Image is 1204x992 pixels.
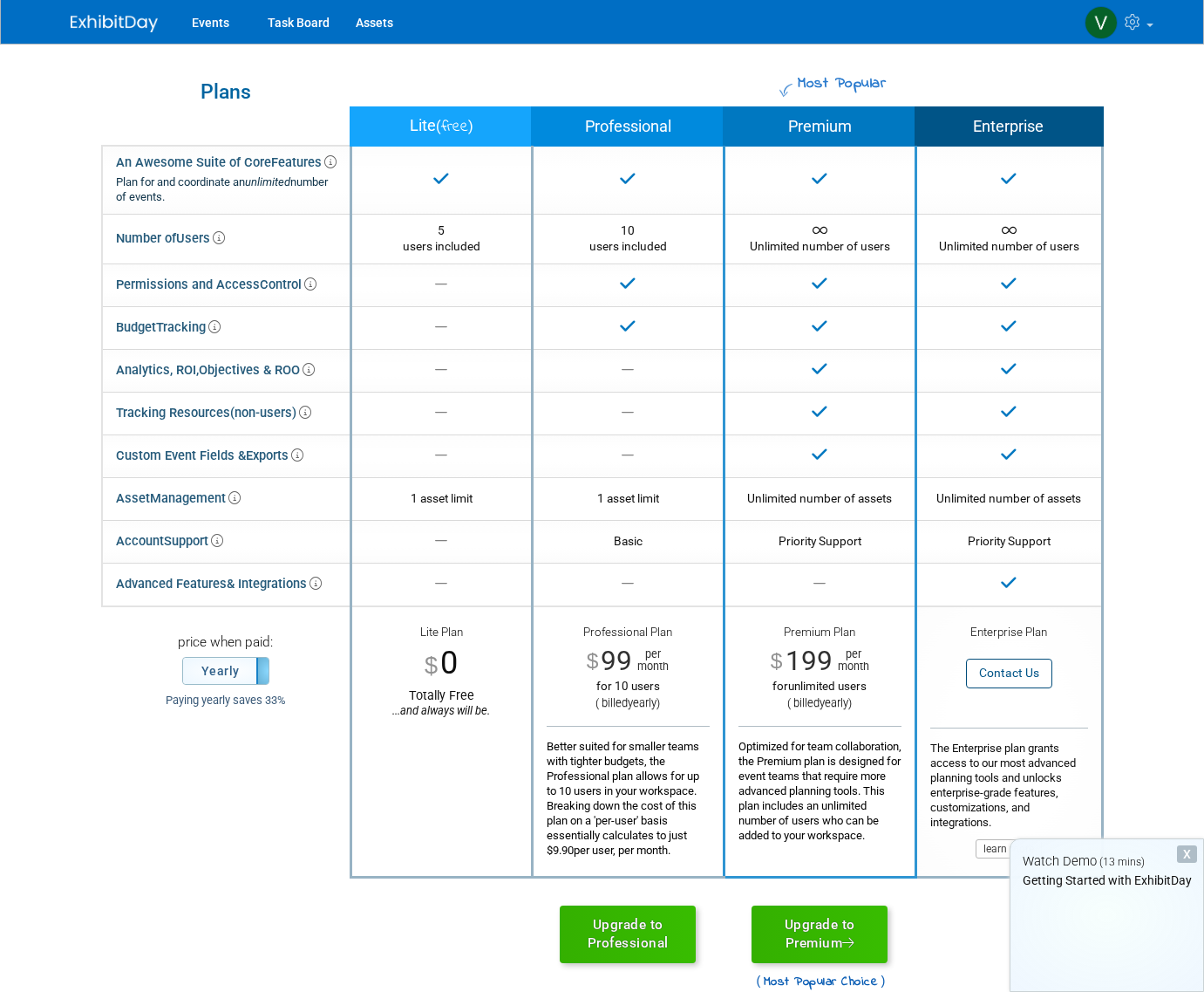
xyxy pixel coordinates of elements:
div: Professional Plan [547,625,710,645]
span: per month [632,648,669,673]
div: An Awesome Suite of Core [116,154,337,205]
div: Lite Plan [365,625,518,642]
div: for 10 users [547,679,710,694]
button: Contact Us [966,659,1052,688]
div: Plans [111,82,341,102]
div: The Enterprise plan grants access to our most advanced planning tools and unlocks enterprise-grad... [930,728,1088,859]
div: Unlimited number of assets [738,490,901,506]
i: unlimited [245,175,290,188]
img: ExhibitDay [71,15,158,32]
span: Most Popular [795,72,886,95]
span: Users [176,230,225,246]
div: Asset [116,486,241,511]
div: Plan for and coordinate an number of events. [116,175,337,205]
span: ( [436,118,441,134]
span: $ [587,651,599,673]
th: Premium [724,107,915,147]
div: Custom Event Fields & [116,443,303,469]
th: Professional [532,107,724,147]
img: Valerie Mueller [1085,6,1118,39]
span: 9.90 [553,844,574,857]
div: Tracking Resources [116,400,311,426]
span: $ [771,651,783,673]
th: Lite [350,107,532,147]
span: Unlimited number of users [939,223,1079,253]
span: $ [425,653,438,677]
span: Analytics, ROI, [116,362,199,378]
span: Most Popular Choice [754,973,886,990]
span: ( [757,974,761,988]
div: 5 users included [365,222,518,255]
button: learn more [976,839,1042,859]
span: 199 [786,645,833,677]
span: Unlimited number of users [750,223,890,253]
div: Priority Support [930,533,1088,549]
div: Objectives & ROO [116,358,315,383]
div: Dismiss [1177,845,1197,863]
img: Most Popular [779,84,792,97]
div: Number of [116,226,225,251]
div: price when paid: [115,633,337,657]
span: Tracking [156,319,221,335]
span: & Integrations [227,576,322,592]
span: Exports [246,448,303,463]
div: Optimized for team collaboration, the Premium plan is designed for event teams that require more ... [738,726,901,843]
span: yearly [820,696,848,709]
span: 0 [440,644,458,681]
div: Getting Started with ExhibitDay [1010,872,1203,889]
div: Enterprise Plan [930,625,1088,642]
div: ( billed ) [738,696,901,711]
span: Management [150,490,241,506]
span: 99 [601,645,632,677]
div: 1 asset limit [365,490,518,506]
div: Watch Demo [1010,852,1203,871]
span: for [772,680,788,693]
label: Yearly [183,658,269,684]
div: Budget [116,315,221,340]
div: Account [116,529,223,554]
div: 10 users included [547,222,710,255]
div: Advanced Features [116,571,322,597]
div: Permissions and Access [116,272,316,298]
span: free [441,115,468,139]
div: Basic [547,533,710,549]
div: Premium Plan [738,625,901,645]
span: yearly [628,696,656,709]
span: (13 mins) [1099,856,1145,868]
div: Better suited for smaller teams with tighter budgets, the Professional plan allows for up to 10 u... [547,726,710,858]
div: Unlimited number of assets [930,490,1088,506]
span: ) [881,974,885,988]
span: per month [833,648,869,673]
div: unlimited users [738,679,901,694]
a: Upgrade toPremium [752,906,888,963]
span: Support [164,533,223,549]
div: Priority Support [738,533,901,549]
span: ) [468,118,473,134]
div: ( billed ) [547,696,710,711]
span: Control [260,277,316,292]
div: Totally Free [365,688,518,718]
div: 1 asset limit [547,490,710,506]
div: ...and always will be. [365,704,518,718]
span: Features [271,154,337,170]
a: Upgrade toProfessional [560,906,696,963]
span: (non-users) [230,405,311,421]
th: Enterprise [915,107,1102,147]
div: Paying yearly saves 33% [115,694,337,708]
